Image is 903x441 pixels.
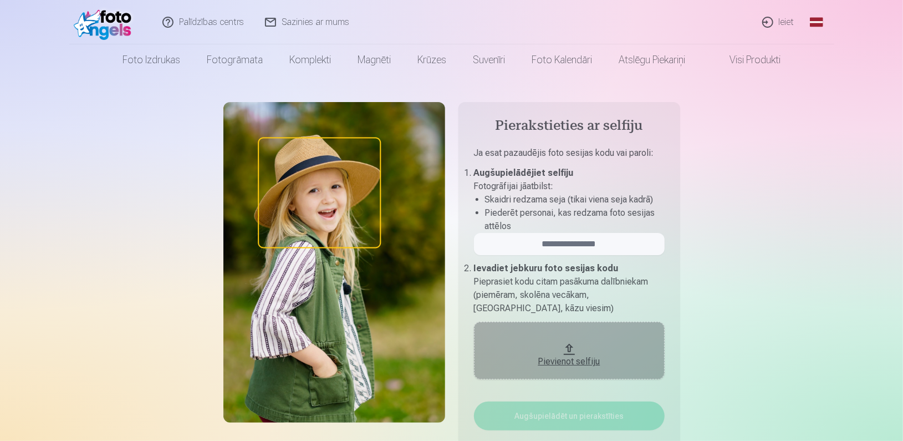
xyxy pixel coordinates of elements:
img: /fa1 [74,4,137,40]
b: Augšupielādējiet selfiju [474,168,574,178]
a: Komplekti [276,44,344,75]
li: Skaidri redzama seja (tikai viena seja kadrā) [485,193,665,206]
div: Pievienot selfiju [485,355,654,368]
b: Ievadiet jebkuru foto sesijas kodu [474,263,619,273]
h4: Pierakstieties ar selfiju [474,118,665,135]
a: Atslēgu piekariņi [605,44,698,75]
button: Augšupielādēt un pierakstīties [474,402,665,430]
a: Foto izdrukas [109,44,193,75]
a: Krūzes [404,44,460,75]
a: Suvenīri [460,44,518,75]
p: Fotogrāfijai jāatbilst : [474,180,665,193]
a: Fotogrāmata [193,44,276,75]
a: Visi produkti [698,44,794,75]
p: Pieprasiet kodu citam pasākuma dalībniekam (piemēram, skolēna vecākam, [GEOGRAPHIC_DATA], kāzu vi... [474,275,665,315]
li: Piederēt personai, kas redzama foto sesijas attēlos [485,206,665,233]
p: Ja esat pazaudējis foto sesijas kodu vai paroli : [474,146,665,166]
button: Pievienot selfiju [474,322,665,379]
a: Foto kalendāri [518,44,605,75]
a: Magnēti [344,44,404,75]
